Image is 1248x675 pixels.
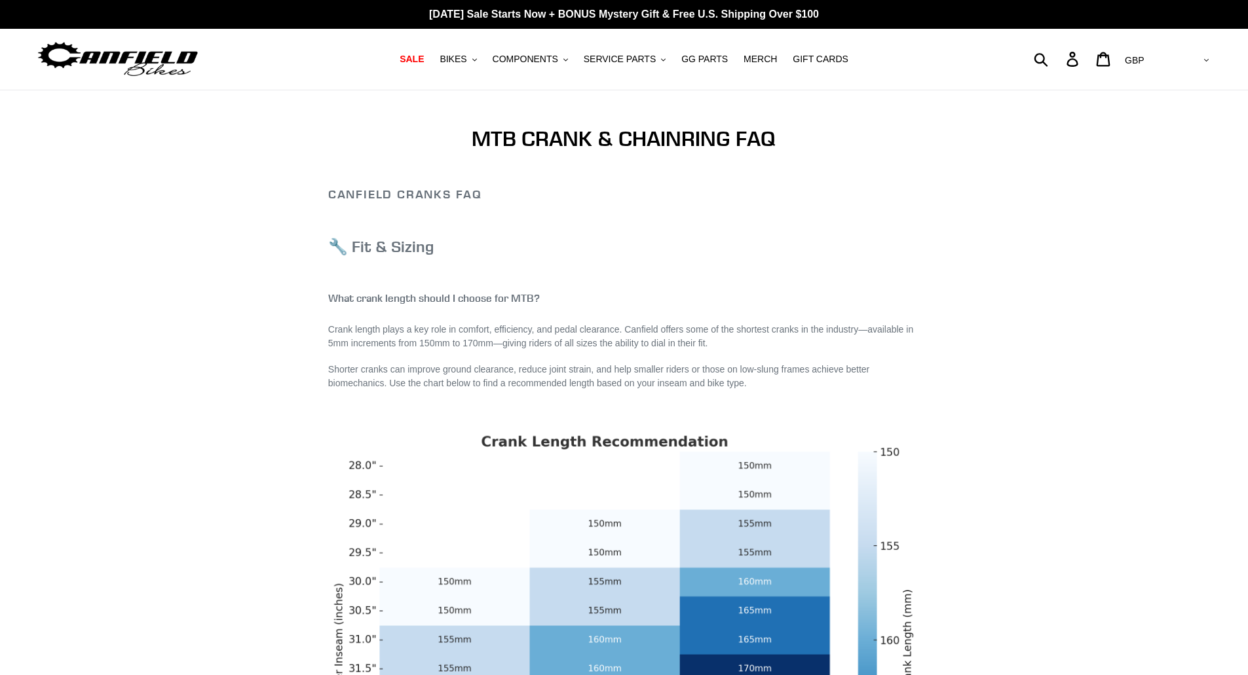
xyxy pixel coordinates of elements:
[328,363,920,390] p: Shorter cranks can improve ground clearance, reduce joint strain, and help smaller riders or thos...
[786,50,855,68] a: GIFT CARDS
[486,50,575,68] button: COMPONENTS
[1041,45,1074,73] input: Search
[433,50,483,68] button: BIKES
[328,237,920,256] h3: 🔧 Fit & Sizing
[577,50,672,68] button: SERVICE PARTS
[400,54,424,65] span: SALE
[584,54,656,65] span: SERVICE PARTS
[36,39,200,80] img: Canfield Bikes
[440,54,466,65] span: BIKES
[393,50,430,68] a: SALE
[681,54,728,65] span: GG PARTS
[328,126,920,151] h1: MTB CRANK & CHAINRING FAQ
[793,54,848,65] span: GIFT CARDS
[737,50,784,68] a: MERCH
[675,50,734,68] a: GG PARTS
[493,54,558,65] span: COMPONENTS
[744,54,777,65] span: MERCH
[328,187,920,202] h2: Canfield Cranks FAQ
[328,292,920,304] h4: What crank length should I choose for MTB?
[328,323,920,350] p: Crank length plays a key role in comfort, efficiency, and pedal clearance. Canfield offers some o...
